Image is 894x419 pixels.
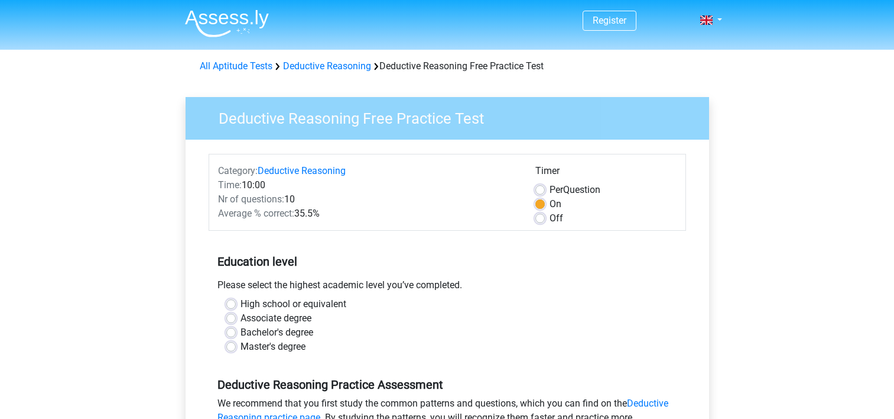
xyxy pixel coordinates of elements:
[240,340,305,354] label: Master's degree
[240,311,311,325] label: Associate degree
[209,278,686,297] div: Please select the highest academic level you’ve completed.
[209,192,526,207] div: 10
[240,325,313,340] label: Bachelor's degree
[218,165,258,176] span: Category:
[550,211,563,225] label: Off
[204,105,700,128] h3: Deductive Reasoning Free Practice Test
[218,208,294,219] span: Average % correct:
[217,378,677,392] h5: Deductive Reasoning Practice Assessment
[200,60,272,72] a: All Aptitude Tests
[185,9,269,37] img: Assessly
[593,15,626,26] a: Register
[195,59,700,73] div: Deductive Reasoning Free Practice Test
[217,250,677,273] h5: Education level
[209,207,526,221] div: 35.5%
[535,164,677,183] div: Timer
[550,184,563,195] span: Per
[550,183,600,197] label: Question
[550,197,561,211] label: On
[218,179,242,191] span: Time:
[209,178,526,192] div: 10:00
[240,297,346,311] label: High school or equivalent
[258,165,346,176] a: Deductive Reasoning
[218,194,284,205] span: Nr of questions:
[283,60,371,72] a: Deductive Reasoning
